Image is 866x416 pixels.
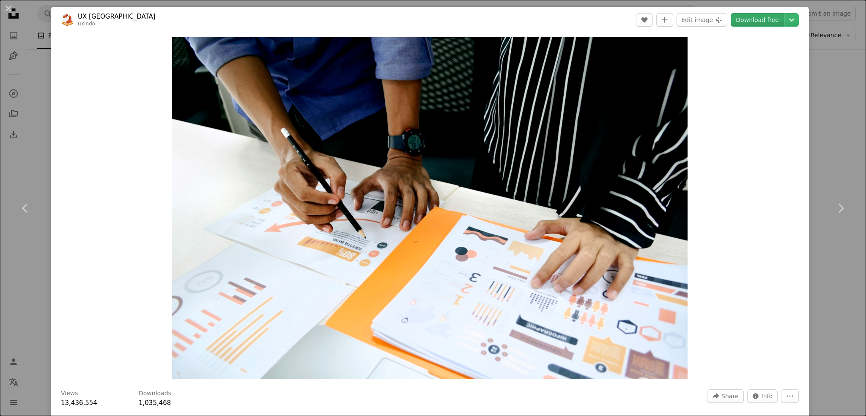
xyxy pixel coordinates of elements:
[707,389,743,403] button: Share this image
[656,13,673,27] button: Add to Collection
[61,13,74,27] img: Go to UX Indonesia's profile
[139,389,171,398] h3: Downloads
[636,13,653,27] button: Like
[731,13,784,27] a: Download free
[747,389,778,403] button: Stats about this image
[721,390,738,402] span: Share
[61,399,97,407] span: 13,436,554
[78,12,156,21] a: UX [GEOGRAPHIC_DATA]
[677,13,727,27] button: Edit image
[781,389,799,403] button: More Actions
[815,168,866,249] a: Next
[172,37,688,379] button: Zoom in on this image
[762,390,773,402] span: Info
[139,399,171,407] span: 1,035,468
[784,13,799,27] button: Choose download size
[61,389,78,398] h3: Views
[78,21,95,27] a: uxindo
[172,37,688,379] img: person in blue shirt writing on white paper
